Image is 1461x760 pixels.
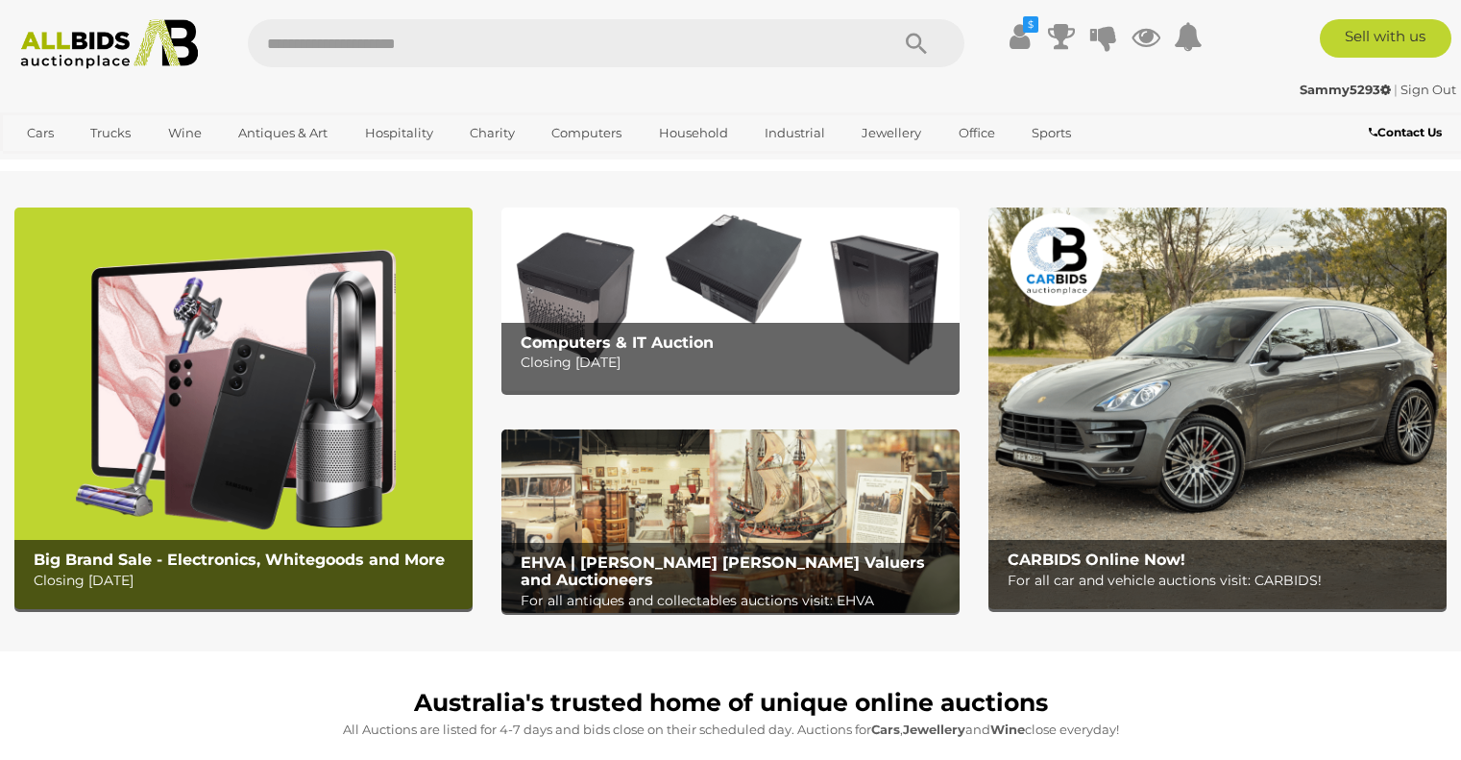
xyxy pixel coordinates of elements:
a: Sports [1019,117,1084,149]
a: Wine [156,117,214,149]
a: Computers & IT Auction Computers & IT Auction Closing [DATE] [501,208,960,391]
a: Contact Us [1369,122,1447,143]
a: $ [1005,19,1034,54]
a: EHVA | Evans Hastings Valuers and Auctioneers EHVA | [PERSON_NAME] [PERSON_NAME] Valuers and Auct... [501,429,960,613]
b: Big Brand Sale - Electronics, Whitegoods and More [34,551,445,569]
h1: Australia's trusted home of unique online auctions [24,690,1437,717]
b: EHVA | [PERSON_NAME] [PERSON_NAME] Valuers and Auctioneers [521,553,925,589]
p: Closing [DATE] [521,351,950,375]
a: Hospitality [353,117,446,149]
a: Jewellery [849,117,934,149]
span: | [1394,82,1398,97]
img: Computers & IT Auction [501,208,960,391]
a: Computers [539,117,634,149]
p: All Auctions are listed for 4-7 days and bids close on their scheduled day. Auctions for , and cl... [24,719,1437,741]
a: Trucks [78,117,143,149]
strong: Cars [871,722,900,737]
p: For all car and vehicle auctions visit: CARBIDS! [1008,569,1437,593]
img: Big Brand Sale - Electronics, Whitegoods and More [14,208,473,609]
b: Contact Us [1369,125,1442,139]
a: CARBIDS Online Now! CARBIDS Online Now! For all car and vehicle auctions visit: CARBIDS! [988,208,1447,609]
button: Search [868,19,964,67]
a: Household [646,117,741,149]
img: EHVA | Evans Hastings Valuers and Auctioneers [501,429,960,613]
strong: Jewellery [903,722,965,737]
a: Charity [457,117,527,149]
i: $ [1023,16,1038,33]
strong: Sammy5293 [1300,82,1391,97]
p: For all antiques and collectables auctions visit: EHVA [521,589,950,613]
a: Big Brand Sale - Electronics, Whitegoods and More Big Brand Sale - Electronics, Whitegoods and Mo... [14,208,473,609]
a: Sell with us [1320,19,1451,58]
b: Computers & IT Auction [521,333,714,352]
a: Sign Out [1400,82,1456,97]
a: Office [946,117,1008,149]
a: Antiques & Art [226,117,340,149]
p: Closing [DATE] [34,569,463,593]
strong: Wine [990,722,1025,737]
img: CARBIDS Online Now! [988,208,1447,609]
b: CARBIDS Online Now! [1008,551,1185,569]
img: Allbids.com.au [11,19,208,69]
a: Sammy5293 [1300,82,1394,97]
a: [GEOGRAPHIC_DATA] [14,149,176,181]
a: Cars [14,117,66,149]
a: Industrial [752,117,838,149]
